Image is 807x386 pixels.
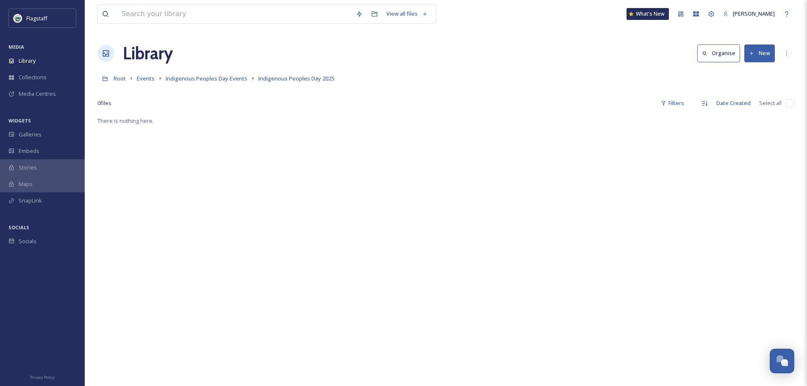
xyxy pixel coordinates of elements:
button: Open Chat [770,349,794,373]
span: Stories [19,164,37,172]
span: [PERSON_NAME] [733,10,775,17]
span: Select all [759,99,782,107]
span: SnapLink [19,197,42,205]
button: Organise [697,44,740,62]
span: Events [137,75,155,82]
a: What's New [627,8,669,20]
span: Galleries [19,131,42,139]
button: New [744,44,775,62]
div: Date Created [712,95,755,111]
span: 0 file s [97,99,111,107]
span: There is nothing here. [97,117,154,125]
span: Root [114,75,126,82]
input: Search your library [117,5,352,23]
span: Library [19,57,36,65]
span: Socials [19,237,36,245]
span: Indigenous Peoples Day Events [166,75,247,82]
a: Indigenous Peoples Day Events [166,73,247,83]
span: MEDIA [8,44,24,50]
a: Indigenous Peoples Day 2025 [258,73,334,83]
a: Privacy Policy [30,372,55,382]
a: View all files [382,6,432,22]
span: Maps [19,180,33,188]
span: WIDGETS [8,117,31,124]
span: Privacy Policy [30,375,55,380]
img: images%20%282%29.jpeg [14,14,22,22]
a: Library [123,41,173,66]
span: Collections [19,73,47,81]
span: SOCIALS [8,224,29,230]
span: Flagstaff [26,14,47,22]
span: Media Centres [19,90,56,98]
a: [PERSON_NAME] [719,6,779,22]
a: Events [137,73,155,83]
div: Filters [657,95,688,111]
a: Root [114,73,126,83]
span: Embeds [19,147,39,155]
span: Indigenous Peoples Day 2025 [258,75,334,82]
